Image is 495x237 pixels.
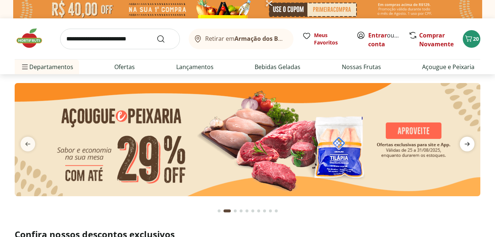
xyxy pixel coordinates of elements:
button: Menu [21,58,29,76]
span: ou [368,31,401,49]
button: Submit Search [156,35,174,43]
button: Current page from fs-carousel [222,202,232,220]
a: Nossas Frutas [342,62,381,71]
a: Criar conta [368,31,409,48]
b: Armação dos Búzios/RJ [234,35,302,43]
a: Comprar Novamente [419,31,454,48]
span: Retirar em [205,35,286,42]
button: next [454,137,480,151]
button: Go to page 1 from fs-carousel [216,202,222,220]
button: Go to page 9 from fs-carousel [267,202,273,220]
img: Hortifruti [15,27,51,49]
span: Meus Favoritos [314,32,348,46]
input: search [60,29,180,49]
a: Meus Favoritos [302,32,348,46]
button: Go to page 8 from fs-carousel [262,202,267,220]
span: 20 [473,35,479,42]
button: previous [15,137,41,151]
button: Go to page 10 from fs-carousel [273,202,279,220]
a: Açougue e Peixaria [422,62,474,71]
a: Bebidas Geladas [255,62,300,71]
button: Go to page 5 from fs-carousel [244,202,250,220]
button: Retirar emArmação dos Búzios/RJ [189,29,293,49]
button: Carrinho [463,30,480,48]
button: Go to page 6 from fs-carousel [250,202,256,220]
button: Go to page 7 from fs-carousel [256,202,262,220]
a: Entrar [368,31,387,39]
button: Go to page 3 from fs-carousel [232,202,238,220]
button: Go to page 4 from fs-carousel [238,202,244,220]
a: Ofertas [114,62,135,71]
a: Lançamentos [176,62,214,71]
span: Departamentos [21,58,73,76]
img: açougue [15,83,480,196]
